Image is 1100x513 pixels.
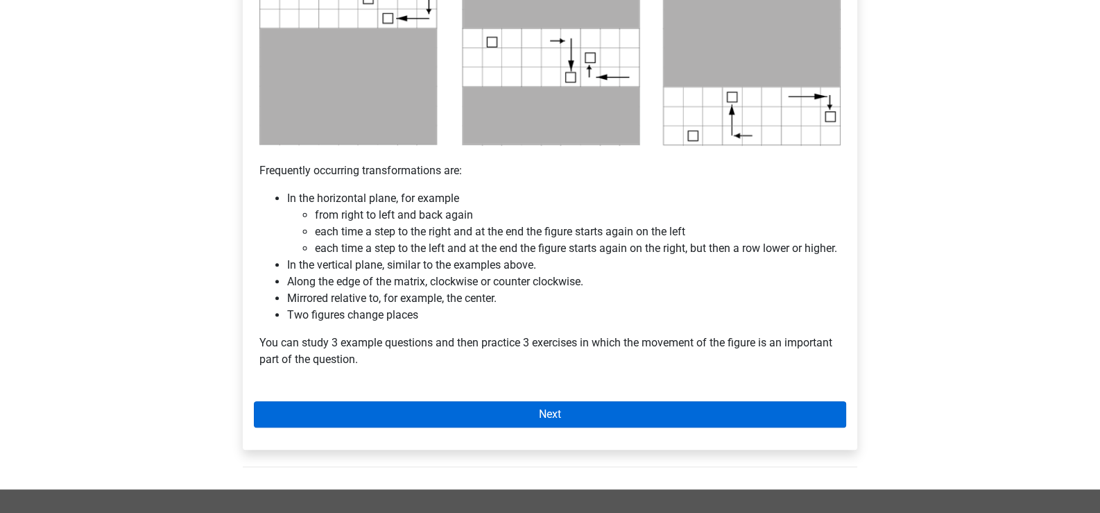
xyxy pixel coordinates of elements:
[287,257,841,274] li: In the vertical plane, similar to the examples above.
[254,401,846,428] a: Next
[315,240,841,257] li: each time a step to the left and at the end the figure starts again on the right, but then a row ...
[287,274,841,290] li: Along the edge of the matrix, clockwise or counter clockwise.
[287,290,841,307] li: Mirrored relative to, for example, the center.
[287,307,841,323] li: Two figures change places
[315,224,841,240] li: each time a step to the right and at the end the figure starts again on the left
[287,190,841,257] li: In the horizontal plane, for example
[259,335,841,368] p: You can study 3 example questions and then practice 3 exercises in which the movement of the figu...
[259,146,841,179] p: Frequently occurring transformations are:
[315,207,841,224] li: from right to left and back again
